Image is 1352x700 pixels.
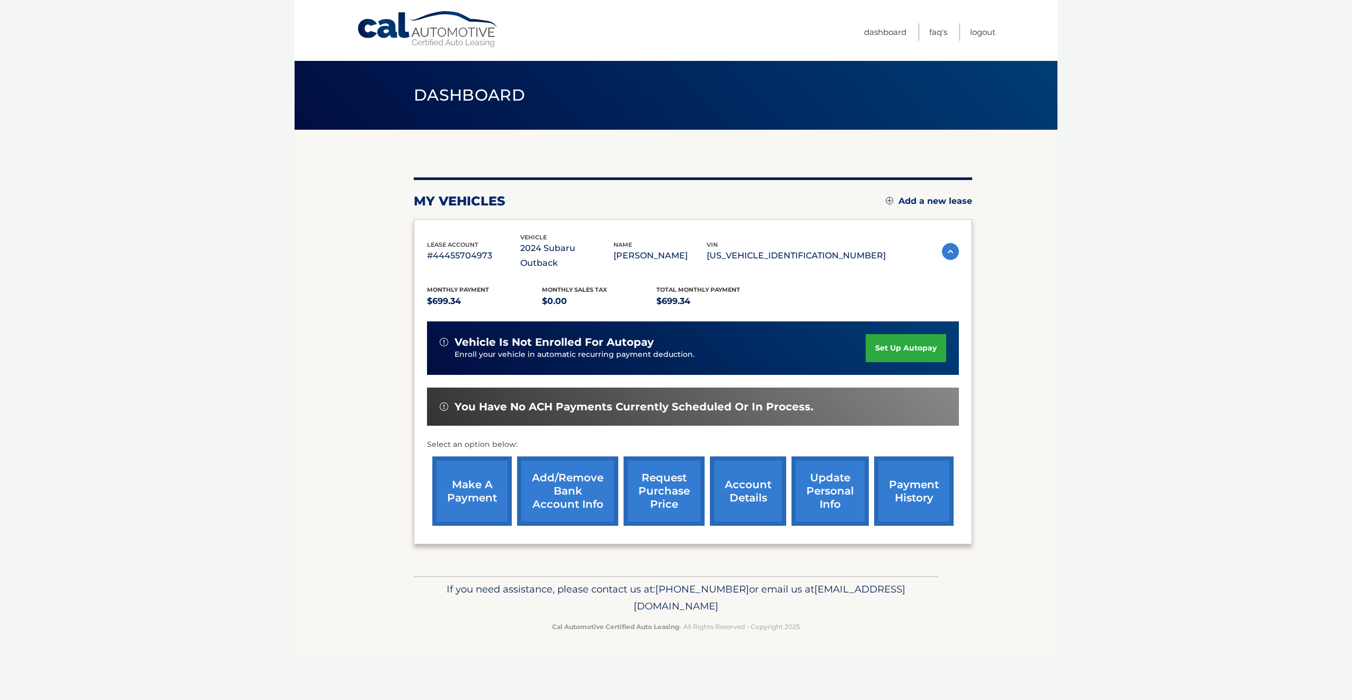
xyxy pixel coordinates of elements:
[414,193,505,209] h2: my vehicles
[421,581,931,615] p: If you need assistance, please contact us at: or email us at
[440,338,448,346] img: alert-white.svg
[440,402,448,411] img: alert-white.svg
[655,583,749,595] span: [PHONE_NUMBER]
[707,248,886,263] p: [US_VEHICLE_IDENTIFICATION_NUMBER]
[427,241,478,248] span: lease account
[634,583,905,612] span: [EMAIL_ADDRESS][DOMAIN_NAME]
[427,286,489,293] span: Monthly Payment
[929,23,947,41] a: FAQ's
[357,11,500,48] a: Cal Automotive
[970,23,995,41] a: Logout
[427,248,520,263] p: #44455704973
[707,241,718,248] span: vin
[517,456,618,526] a: Add/Remove bank account info
[455,400,813,414] span: You have no ACH payments currently scheduled or in process.
[421,621,931,632] p: - All Rights Reserved - Copyright 2025
[874,456,954,526] a: payment history
[552,623,679,631] strong: Cal Automotive Certified Auto Leasing
[791,456,869,526] a: update personal info
[710,456,786,526] a: account details
[427,294,542,309] p: $699.34
[886,197,893,204] img: add.svg
[866,334,946,362] a: set up autopay
[942,243,959,260] img: accordion-active.svg
[613,241,632,248] span: name
[455,336,654,349] span: vehicle is not enrolled for autopay
[886,196,972,207] a: Add a new lease
[520,241,613,271] p: 2024 Subaru Outback
[656,294,771,309] p: $699.34
[624,456,705,526] a: request purchase price
[613,248,707,263] p: [PERSON_NAME]
[864,23,906,41] a: Dashboard
[414,85,525,105] span: Dashboard
[427,438,959,451] p: Select an option below:
[656,286,740,293] span: Total Monthly Payment
[432,456,512,526] a: make a payment
[542,294,657,309] p: $0.00
[520,234,547,241] span: vehicle
[455,349,866,361] p: Enroll your vehicle in automatic recurring payment deduction.
[542,286,607,293] span: Monthly sales Tax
